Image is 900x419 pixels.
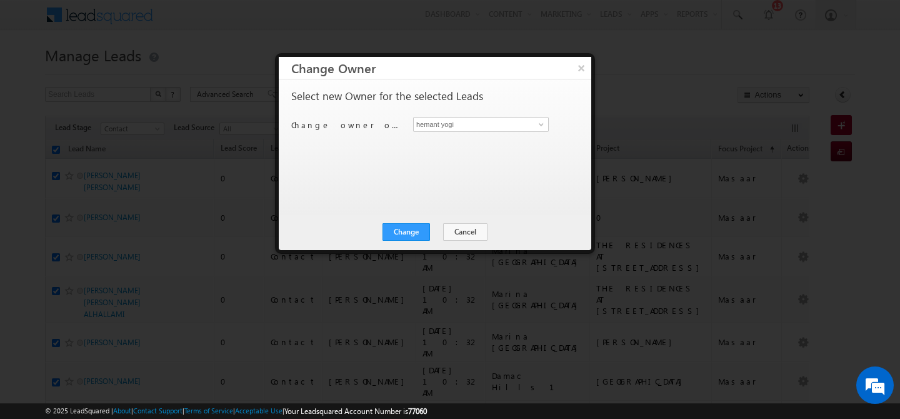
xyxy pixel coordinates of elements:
img: d_60004797649_company_0_60004797649 [21,66,52,82]
div: Minimize live chat window [205,6,235,36]
a: Acceptable Use [235,406,282,415]
a: Show All Items [532,118,547,131]
p: Change owner of 51 leads to [291,119,404,131]
em: Start Chat [170,327,227,344]
span: Your Leadsquared Account Number is [284,406,427,416]
textarea: Type your message and hit 'Enter' [16,116,228,316]
p: Select new Owner for the selected Leads [291,91,483,102]
div: Chat with us now [65,66,210,82]
button: Cancel [443,223,487,241]
button: Change [382,223,430,241]
span: 77060 [408,406,427,416]
a: Terms of Service [184,406,233,415]
a: About [113,406,131,415]
input: Type to Search [413,117,549,132]
h3: Change Owner [291,57,591,79]
span: © 2025 LeadSquared | | | | | [45,405,427,417]
a: Contact Support [133,406,182,415]
button: × [571,57,591,79]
